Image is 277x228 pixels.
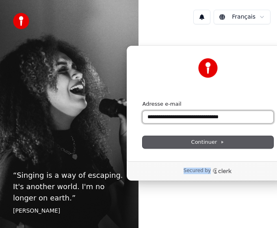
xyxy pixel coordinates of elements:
p: “ Singing is a way of escaping. It's another world. I'm no longer on earth. ” [13,170,126,204]
footer: [PERSON_NAME] [13,207,126,215]
button: Continuer [143,136,273,148]
a: Clerk logo [212,168,232,174]
label: Adresse e-mail [143,100,182,108]
img: youka [13,13,29,29]
span: Continuer [191,139,225,146]
p: Secured by [184,168,211,174]
img: Youka [198,58,218,78]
